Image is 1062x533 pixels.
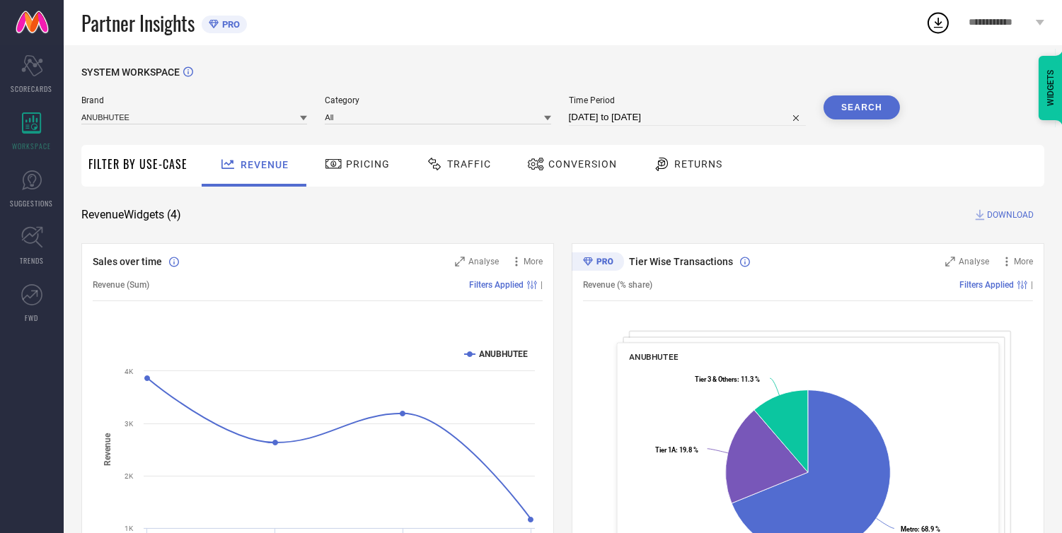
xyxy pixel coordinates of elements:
[548,158,617,170] span: Conversion
[81,95,307,105] span: Brand
[945,257,955,266] svg: Zoom
[655,446,698,454] text: : 19.8 %
[93,256,162,267] span: Sales over time
[479,349,528,359] text: ANUBHUTEE
[674,158,722,170] span: Returns
[20,255,44,266] span: TRENDS
[901,525,940,533] text: : 68.9 %
[125,472,134,480] text: 2K
[569,95,806,105] span: Time Period
[125,368,134,375] text: 4K
[630,352,679,362] span: ANUBHUTEE
[346,158,390,170] span: Pricing
[25,312,39,323] span: FWD
[81,208,181,222] span: Revenue Widgets ( 4 )
[88,156,187,172] span: Filter By Use-Case
[81,8,195,37] span: Partner Insights
[125,420,134,428] text: 3K
[824,95,900,119] button: Search
[695,375,760,383] text: : 11.3 %
[11,198,54,209] span: SUGGESTIONS
[241,159,289,170] span: Revenue
[987,208,1034,222] span: DOWNLOAD
[541,280,543,290] span: |
[125,525,134,532] text: 1K
[447,158,491,170] span: Traffic
[11,83,53,94] span: SCORECARDS
[569,109,806,126] input: Select time period
[219,19,240,30] span: PRO
[925,10,951,35] div: Open download list
[1031,280,1033,290] span: |
[655,446,676,454] tspan: Tier 1A
[959,280,1014,290] span: Filters Applied
[468,257,499,266] span: Analyse
[524,257,543,266] span: More
[901,525,918,533] tspan: Metro
[583,280,652,290] span: Revenue (% share)
[572,252,624,274] div: Premium
[13,141,52,151] span: WORKSPACE
[81,66,180,78] span: SYSTEM WORKSPACE
[1014,257,1033,266] span: More
[103,433,112,466] tspan: Revenue
[469,280,524,290] span: Filters Applied
[695,375,737,383] tspan: Tier 3 & Others
[455,257,465,266] svg: Zoom
[325,95,550,105] span: Category
[629,256,733,267] span: Tier Wise Transactions
[959,257,989,266] span: Analyse
[93,280,149,290] span: Revenue (Sum)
